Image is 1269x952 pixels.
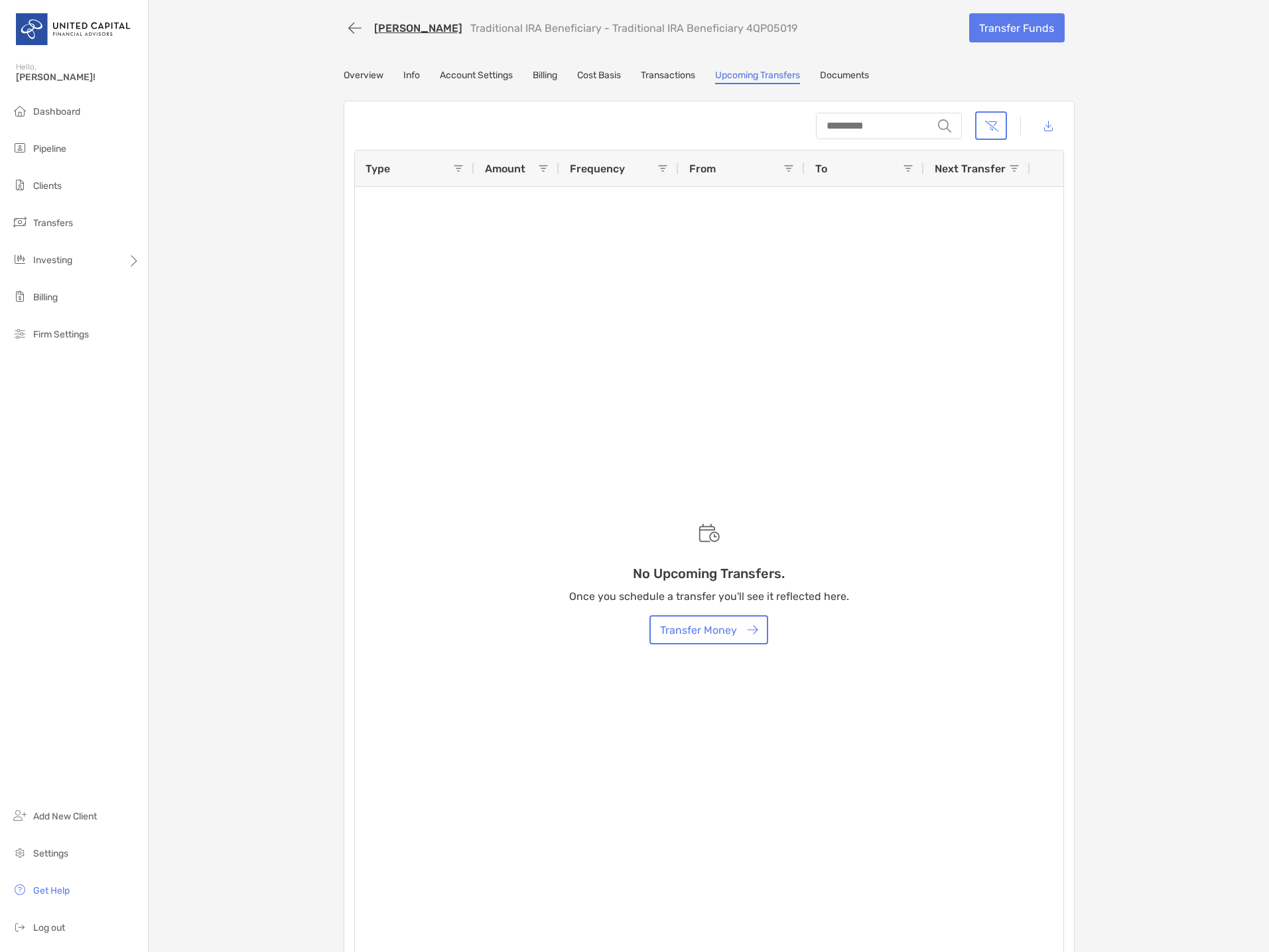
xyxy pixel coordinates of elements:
img: settings icon [12,845,28,861]
span: [PERSON_NAME]! [16,72,140,83]
img: add_new_client icon [12,807,28,823]
span: Clients [33,180,62,192]
img: get-help icon [12,882,28,898]
img: billing icon [12,288,28,304]
a: Billing [533,70,557,84]
img: input icon [938,119,951,133]
p: Once you schedule a transfer you'll see it reflected here. [569,588,849,605]
button: Transfer Money [649,615,768,644]
span: Investing [33,255,72,266]
img: investing icon [12,251,28,267]
span: Transfers [33,217,73,229]
a: Documents [820,70,869,84]
a: Transactions [641,70,695,84]
img: clients icon [12,177,28,193]
a: [PERSON_NAME] [374,22,462,34]
img: transfers icon [12,214,28,230]
span: Dashboard [33,106,80,117]
img: pipeline icon [12,140,28,156]
img: firm-settings icon [12,326,28,341]
a: Info [403,70,420,84]
span: Pipeline [33,143,66,154]
span: Billing [33,292,58,303]
span: Get Help [33,885,70,896]
p: Traditional IRA Beneficiary - Traditional IRA Beneficiary 4QP05019 [470,22,797,34]
img: logout icon [12,919,28,935]
span: Log out [33,922,65,933]
span: Settings [33,848,68,859]
a: Account Settings [440,70,513,84]
img: button icon [747,625,758,635]
a: Cost Basis [577,70,621,84]
a: Overview [344,70,383,84]
h3: No Upcoming Transfers. [633,565,785,581]
span: Firm Settings [33,329,89,340]
img: United Capital Logo [16,5,132,53]
img: dashboard icon [12,103,28,119]
a: Upcoming Transfers [715,70,800,84]
button: Clear filters [975,111,1007,140]
a: Transfer Funds [969,13,1065,42]
span: Add New Client [33,811,97,822]
img: Empty state scheduled [699,524,720,542]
